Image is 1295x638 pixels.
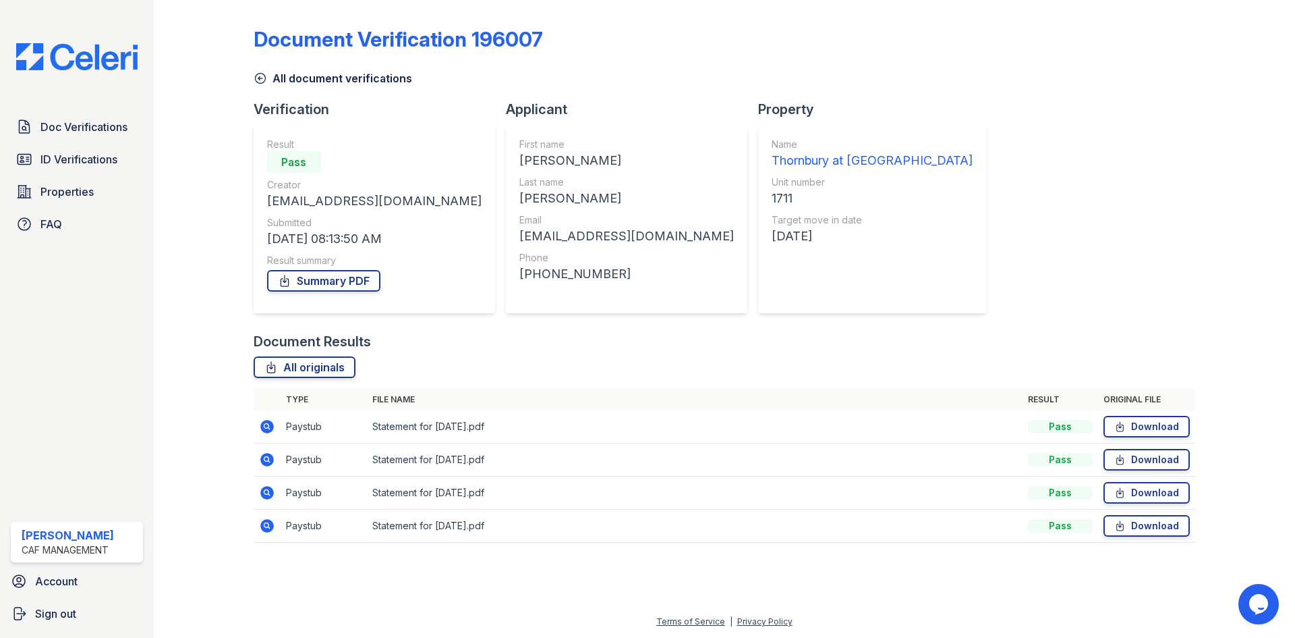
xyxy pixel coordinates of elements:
[519,189,734,208] div: [PERSON_NAME]
[772,151,973,170] div: Thornbury at [GEOGRAPHIC_DATA]
[35,606,76,622] span: Sign out
[5,43,148,70] img: CE_Logo_Blue-a8612792a0a2168367f1c8372b55b34899dd931a85d93a1a3d3e32e68fde9ad4.png
[367,410,1023,444] td: Statement for [DATE].pdf
[11,113,143,140] a: Doc Verifications
[5,568,148,595] a: Account
[730,616,732,627] div: |
[35,573,78,589] span: Account
[1238,584,1282,624] iframe: chat widget
[267,230,482,248] div: [DATE] 08:13:50 AM
[367,477,1023,510] td: Statement for [DATE].pdf
[519,176,734,189] div: Last name
[254,100,506,119] div: Verification
[367,444,1023,477] td: Statement for [DATE].pdf
[772,213,973,227] div: Target move in date
[772,138,973,170] a: Name Thornbury at [GEOGRAPHIC_DATA]
[267,192,482,211] div: [EMAIL_ADDRESS][DOMAIN_NAME]
[772,138,973,151] div: Name
[367,510,1023,543] td: Statement for [DATE].pdf
[1028,486,1093,500] div: Pass
[40,184,94,200] span: Properties
[1103,449,1190,471] a: Download
[772,227,973,246] div: [DATE]
[40,119,127,135] span: Doc Verifications
[519,213,734,227] div: Email
[22,527,114,543] div: [PERSON_NAME]
[656,616,725,627] a: Terms of Service
[267,178,482,192] div: Creator
[254,356,355,378] a: All originals
[267,254,482,267] div: Result summary
[267,216,482,230] div: Submitted
[281,510,367,543] td: Paystub
[267,138,482,151] div: Result
[40,151,117,167] span: ID Verifications
[1103,416,1190,437] a: Download
[267,270,380,292] a: Summary PDF
[281,410,367,444] td: Paystub
[281,477,367,510] td: Paystub
[772,189,973,208] div: 1711
[758,100,997,119] div: Property
[22,543,114,557] div: CAF Management
[772,176,973,189] div: Unit number
[519,251,734,265] div: Phone
[519,151,734,170] div: [PERSON_NAME]
[1028,420,1093,433] div: Pass
[367,389,1023,410] th: File name
[254,70,412,86] a: All document verifications
[267,151,321,173] div: Pass
[1103,482,1190,504] a: Download
[519,227,734,246] div: [EMAIL_ADDRESS][DOMAIN_NAME]
[11,211,143,238] a: FAQ
[1028,519,1093,533] div: Pass
[5,600,148,627] a: Sign out
[506,100,758,119] div: Applicant
[281,389,367,410] th: Type
[1028,453,1093,467] div: Pass
[1098,389,1195,410] th: Original file
[737,616,793,627] a: Privacy Policy
[11,146,143,173] a: ID Verifications
[519,265,734,284] div: [PHONE_NUMBER]
[254,332,371,351] div: Document Results
[281,444,367,477] td: Paystub
[1023,389,1098,410] th: Result
[40,216,62,232] span: FAQ
[519,138,734,151] div: First name
[254,27,543,51] div: Document Verification 196007
[11,178,143,205] a: Properties
[1103,515,1190,537] a: Download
